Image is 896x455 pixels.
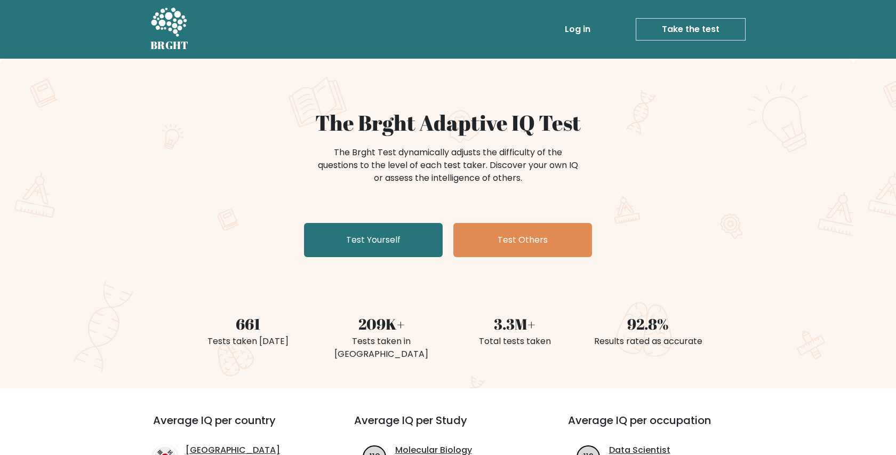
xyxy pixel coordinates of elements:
h3: Average IQ per Study [354,414,542,440]
div: Results rated as accurate [588,335,708,348]
h3: Average IQ per country [153,414,316,440]
div: Total tests taken [454,335,575,348]
div: The Brght Test dynamically adjusts the difficulty of the questions to the level of each test take... [315,146,581,185]
div: 661 [188,313,308,335]
div: Tests taken [DATE] [188,335,308,348]
a: Log in [561,19,595,40]
a: Test Yourself [304,223,443,257]
h5: BRGHT [150,39,189,52]
div: Tests taken in [GEOGRAPHIC_DATA] [321,335,442,361]
a: Take the test [636,18,746,41]
a: BRGHT [150,4,189,54]
div: 209K+ [321,313,442,335]
div: 92.8% [588,313,708,335]
h1: The Brght Adaptive IQ Test [188,110,708,135]
a: Test Others [453,223,592,257]
div: 3.3M+ [454,313,575,335]
h3: Average IQ per occupation [568,414,756,440]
